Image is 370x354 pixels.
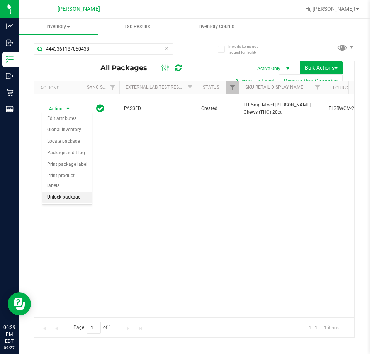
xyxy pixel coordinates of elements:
[126,84,186,90] a: External Lab Test Result
[3,324,15,345] p: 06:29 PM EDT
[42,147,92,159] li: Package audit log
[188,23,245,30] span: Inventory Counts
[201,105,234,112] span: Created
[6,89,14,96] inline-svg: Retail
[184,81,197,94] a: Filter
[67,322,118,334] span: Page of 1
[63,103,73,114] span: select
[305,6,355,12] span: Hi, [PERSON_NAME]!
[244,101,319,116] span: HT 5mg Mixed [PERSON_NAME] Chews (THC) 20ct
[87,322,101,334] input: 1
[164,43,169,53] span: Clear
[227,74,279,88] button: Export to Excel
[42,192,92,203] li: Unlock package
[305,65,338,71] span: Bulk Actions
[177,19,256,35] a: Inventory Counts
[6,39,14,47] inline-svg: Inbound
[245,84,303,90] a: SKU Retail Display Name
[311,81,324,94] a: Filter
[8,292,31,315] iframe: Resource center
[6,56,14,63] inline-svg: Inventory
[302,322,346,333] span: 1 - 1 of 1 items
[58,6,100,12] span: [PERSON_NAME]
[42,170,92,191] li: Print product labels
[6,72,14,80] inline-svg: Outbound
[107,81,119,94] a: Filter
[6,105,14,113] inline-svg: Reports
[226,81,239,94] a: Filter
[42,113,92,125] li: Edit attributes
[203,84,219,90] a: Status
[19,23,98,30] span: Inventory
[42,103,63,114] span: Action
[34,43,173,55] input: Search Package ID, Item Name, SKU, Lot or Part Number...
[42,124,92,136] li: Global inventory
[42,159,92,170] li: Print package label
[279,74,343,88] button: Receive Non-Cannabis
[300,61,343,74] button: Bulk Actions
[100,64,155,72] span: All Packages
[19,19,98,35] a: Inventory
[98,19,177,35] a: Lab Results
[42,136,92,147] li: Locate package
[228,44,267,55] span: Include items not tagged for facility
[3,345,15,351] p: 09/27
[40,85,78,91] div: Actions
[96,103,104,114] span: In Sync
[114,23,161,30] span: Lab Results
[87,84,117,90] a: Sync Status
[124,105,192,112] span: PASSED
[6,22,14,30] inline-svg: Analytics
